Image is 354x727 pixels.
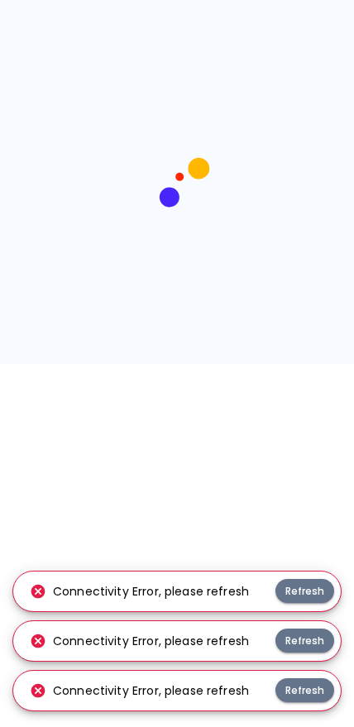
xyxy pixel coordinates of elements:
[275,678,334,702] button: Refresh
[275,579,334,603] button: Refresh
[30,576,249,606] div: Connectivity Error, please refresh
[30,626,249,656] div: Connectivity Error, please refresh
[275,629,334,653] button: Refresh
[30,676,249,705] div: Connectivity Error, please refresh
